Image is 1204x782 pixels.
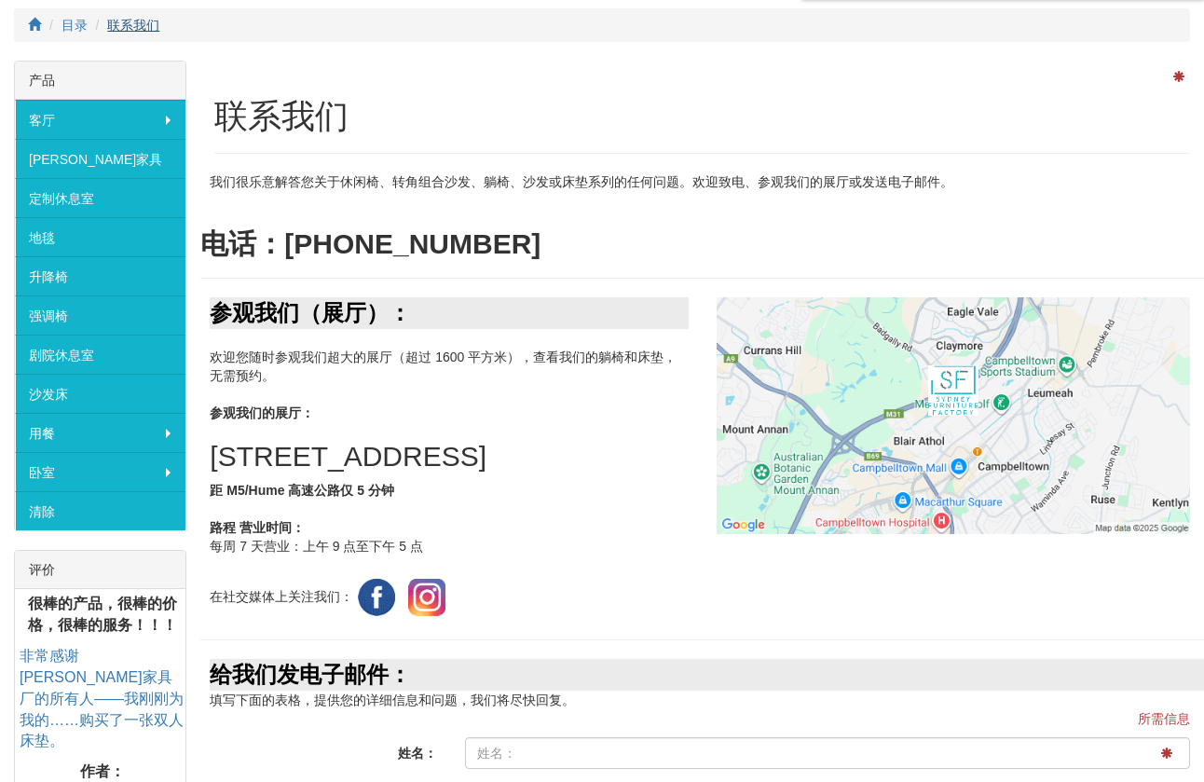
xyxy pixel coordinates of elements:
[29,465,55,480] font: 卧室
[398,746,437,761] font: 姓名：
[210,483,394,498] font: 距 M5/Hume 高速公路仅 5 分钟
[210,405,314,420] font: 参观我们的展厅：
[20,648,184,748] a: 非常感谢[PERSON_NAME]家具厂的所有人——我刚刚为我的……购买了一张双人床垫。
[210,441,486,472] font: [STREET_ADDRESS]
[210,662,411,687] font: 给我们发电子邮件：
[214,97,349,135] font: 联系我们
[15,178,185,217] a: 定制休息室
[29,309,68,323] font: 强调椅
[15,452,185,491] a: 卧室
[404,574,450,621] img: Instagram
[29,426,55,441] font: 用餐
[29,230,55,245] font: 地毯
[210,693,575,707] font: 填写下面的表格，提供您的详细信息和问题，我们将尽快回复。
[29,348,94,363] font: 剧院休息室
[15,295,185,335] a: 强调椅
[29,562,55,577] font: 评价
[29,191,94,206] font: 定制休息室
[29,504,55,519] font: 清除
[353,574,400,621] img: Facebook
[15,217,185,256] a: 地毯
[29,73,55,88] font: 产品
[200,228,540,259] font: 电话：[PHONE_NUMBER]
[29,269,68,284] font: 升降椅
[210,539,423,554] font: 每周 7 天营业：上午 9 点至下午 5 点
[15,491,185,530] a: 清除
[29,152,162,167] font: [PERSON_NAME]家具
[15,413,185,452] a: 用餐
[210,300,411,325] font: 参观我们（展厅）：
[15,100,185,139] a: 客厅
[62,18,88,33] a: 目录
[15,374,185,413] a: 沙发床
[210,520,305,535] font: 路程 营业时间：
[28,597,177,634] font: 很棒的产品，很棒的价格，很棒的服务！！！
[15,139,185,178] a: [PERSON_NAME]家具
[107,18,159,33] a: 联系我们
[1138,711,1190,726] font: 所需信息
[29,113,55,128] font: 客厅
[29,387,68,402] font: 沙发床
[465,737,1189,769] input: 姓名：
[80,763,125,779] font: 作者：
[210,174,953,189] font: 我们很乐意解答您关于休闲椅、转角组合沙发、躺椅、沙发或床垫系列的任何问题。欢迎致电、参观我们的展厅或发送电子邮件。
[717,297,1190,534] img: 点击激活地图
[210,589,353,604] font: 在社交媒体上关注我们：
[15,256,185,295] a: 升降椅
[210,350,677,383] font: 欢迎您随时参观我们超大的展厅（超过 1600 平方米），查看我们的躺椅和床垫，无需预约。
[15,335,185,374] a: 剧院休息室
